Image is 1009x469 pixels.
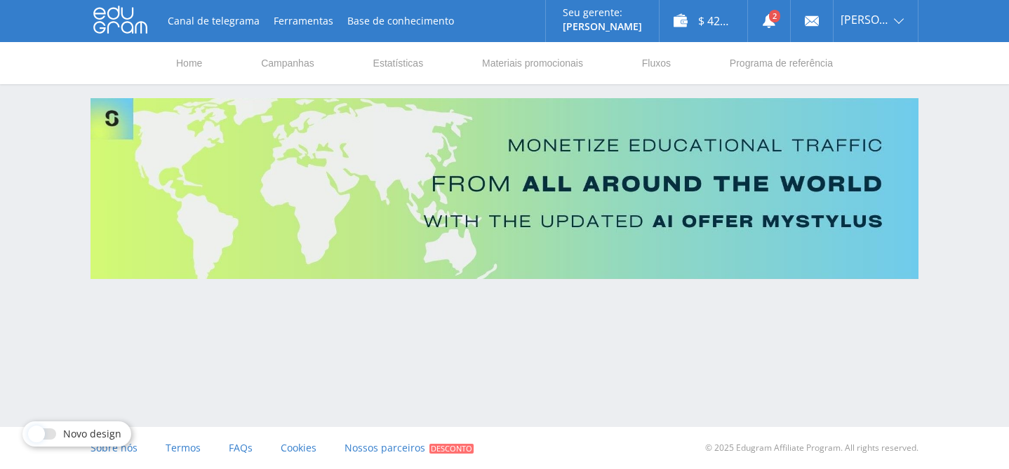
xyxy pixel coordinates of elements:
[563,7,642,18] p: Seu gerente:
[281,441,316,454] span: Cookies
[91,98,918,279] img: Banner
[372,42,425,84] a: Estatísticas
[166,441,201,454] span: Termos
[91,427,138,469] a: Sobre nós
[512,427,918,469] div: © 2025 Edugram Affiliate Program. All rights reserved.
[166,427,201,469] a: Termos
[429,444,474,454] span: Desconto
[563,21,642,32] p: [PERSON_NAME]
[841,14,890,25] span: [PERSON_NAME].moretti86
[481,42,584,84] a: Materiais promocionais
[229,427,253,469] a: FAQs
[175,42,203,84] a: Home
[229,441,253,454] span: FAQs
[63,428,121,440] span: Novo design
[728,42,834,84] a: Programa de referência
[641,42,672,84] a: Fluxos
[281,427,316,469] a: Cookies
[345,441,425,454] span: Nossos parceiros
[91,441,138,454] span: Sobre nós
[260,42,316,84] a: Campanhas
[345,427,474,469] a: Nossos parceiros Desconto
